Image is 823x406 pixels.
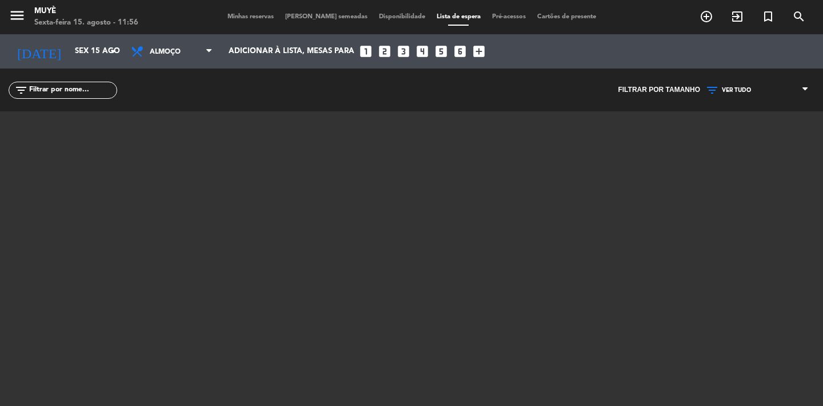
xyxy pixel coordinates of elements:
span: Disponibilidade [373,14,431,20]
i: add_circle_outline [700,10,713,23]
i: looks_6 [453,44,468,59]
span: Lista de espera [431,14,486,20]
i: arrow_drop_down [106,45,120,58]
span: Pré-acessos [486,14,532,20]
i: search [792,10,806,23]
i: looks_3 [396,44,411,59]
span: Almoço [150,41,204,63]
i: add_box [472,44,486,59]
i: looks_two [377,44,392,59]
i: looks_5 [434,44,449,59]
i: filter_list [14,83,28,97]
i: looks_one [358,44,373,59]
span: Minhas reservas [222,14,279,20]
button: menu [9,7,26,28]
div: Sexta-feira 15. agosto - 11:56 [34,17,138,29]
span: Cartões de presente [532,14,602,20]
i: exit_to_app [730,10,744,23]
span: Adicionar à lista, mesas para [229,47,354,56]
input: Filtrar por nome... [28,84,117,97]
span: VER TUDO [722,87,751,94]
i: turned_in_not [761,10,775,23]
i: [DATE] [9,39,69,64]
span: [PERSON_NAME] semeadas [279,14,373,20]
i: menu [9,7,26,24]
i: looks_4 [415,44,430,59]
div: Muyè [34,6,138,17]
span: Filtrar por tamanho [618,85,700,96]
